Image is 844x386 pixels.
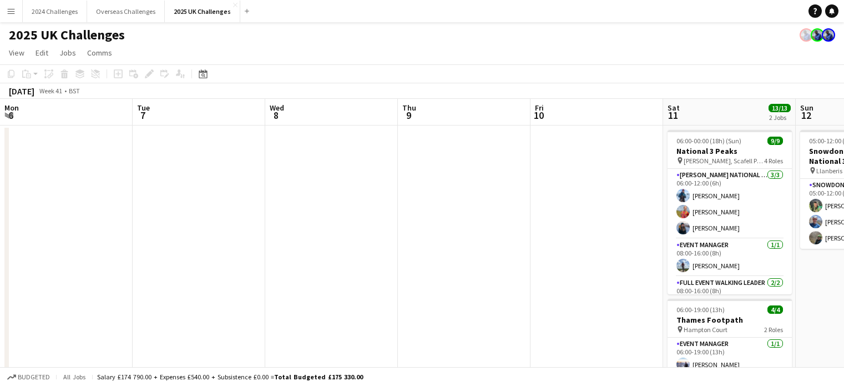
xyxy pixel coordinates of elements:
span: Comms [87,48,112,58]
span: 06:00-00:00 (18h) (Sun) [676,137,741,145]
app-user-avatar: Andy Baker [811,28,824,42]
span: Mon [4,103,19,113]
button: 2024 Challenges [23,1,87,22]
button: 2025 UK Challenges [165,1,240,22]
span: 11 [666,109,680,122]
span: 4 Roles [764,157,783,165]
div: [DATE] [9,86,34,97]
span: 10 [533,109,544,122]
span: Wed [270,103,284,113]
a: View [4,46,29,60]
span: Total Budgeted £175 330.00 [274,373,363,381]
span: Week 41 [37,87,64,95]
span: Edit [36,48,48,58]
span: Budgeted [18,373,50,381]
span: 2 Roles [764,325,783,334]
span: Jobs [59,48,76,58]
span: Sun [800,103,813,113]
span: 13/13 [769,104,791,112]
span: Thu [402,103,416,113]
span: 12 [798,109,813,122]
app-card-role: [PERSON_NAME] National 3 Peaks Walking Leader3/306:00-12:00 (6h)[PERSON_NAME][PERSON_NAME][PERSON... [668,169,792,239]
app-card-role: Event Manager1/106:00-19:00 (13h)[PERSON_NAME] [668,338,792,375]
span: View [9,48,24,58]
button: Budgeted [6,371,52,383]
app-job-card: 06:00-00:00 (18h) (Sun)9/9National 3 Peaks [PERSON_NAME], Scafell Pike and Snowdon4 Roles[PERSON_... [668,130,792,294]
h3: Thames Footpath [668,315,792,325]
div: Salary £174 790.00 + Expenses £540.00 + Subsistence £0.00 = [97,373,363,381]
span: [PERSON_NAME], Scafell Pike and Snowdon [684,157,764,165]
app-card-role: Full Event Walking Leader2/208:00-16:00 (8h) [668,277,792,330]
span: 6 [3,109,19,122]
app-user-avatar: Andy Baker [822,28,835,42]
app-card-role: Event Manager1/108:00-16:00 (8h)[PERSON_NAME] [668,239,792,277]
app-user-avatar: Andy Baker [800,28,813,42]
span: Hampton Court [684,325,727,334]
h3: National 3 Peaks [668,146,792,156]
button: Overseas Challenges [87,1,165,22]
span: 7 [135,109,150,122]
h1: 2025 UK Challenges [9,27,125,43]
span: 8 [268,109,284,122]
a: Edit [31,46,53,60]
span: 4/4 [767,305,783,314]
a: Jobs [55,46,80,60]
span: Tue [137,103,150,113]
div: BST [69,87,80,95]
span: Sat [668,103,680,113]
span: Fri [535,103,544,113]
span: 9/9 [767,137,783,145]
span: 9 [401,109,416,122]
span: All jobs [61,373,88,381]
span: Llanberis [816,167,842,175]
div: 2 Jobs [769,113,790,122]
a: Comms [83,46,117,60]
span: 06:00-19:00 (13h) [676,305,725,314]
